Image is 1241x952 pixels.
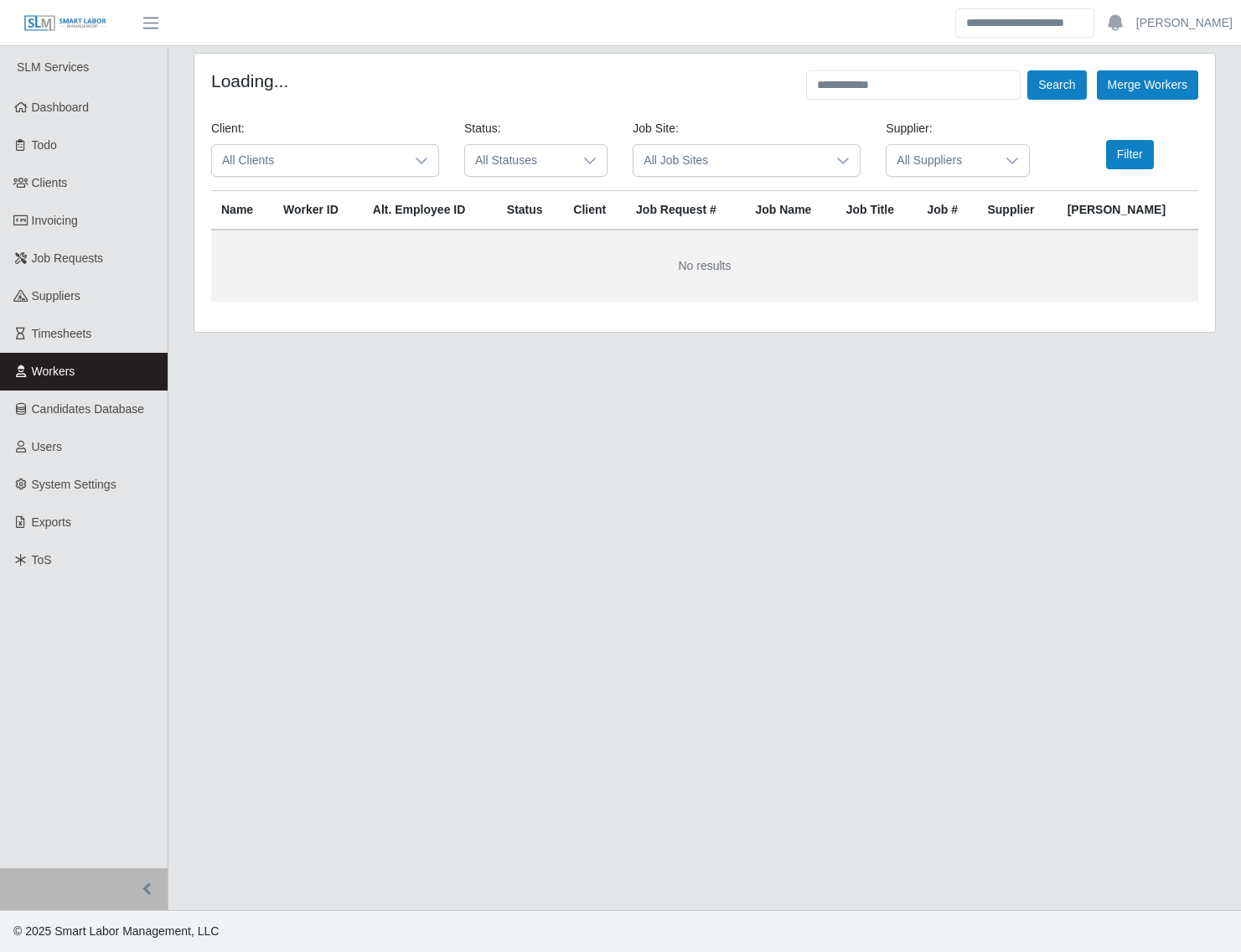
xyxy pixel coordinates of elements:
[1106,140,1154,169] button: Filter
[211,191,273,230] th: Name
[977,191,1057,230] th: Supplier
[32,553,52,567] span: ToS
[955,8,1094,38] input: Search
[626,191,745,230] th: Job Request #
[32,515,71,529] span: Exports
[563,191,626,230] th: Client
[1027,70,1086,100] button: Search
[1097,70,1198,100] button: Merge Workers
[497,191,563,230] th: Status
[32,327,92,340] span: Timesheets
[273,191,363,230] th: Worker ID
[633,145,826,176] span: All Job Sites
[211,70,288,91] h4: Loading...
[1136,14,1233,32] a: [PERSON_NAME]
[32,289,80,303] span: Suppliers
[32,402,145,416] span: Candidates Database
[1057,191,1198,230] th: [PERSON_NAME]
[887,145,995,176] span: All Suppliers
[32,478,116,491] span: System Settings
[464,120,501,137] label: Status:
[32,214,78,227] span: Invoicing
[32,251,104,265] span: Job Requests
[745,191,835,230] th: Job Name
[836,191,918,230] th: Job Title
[917,191,977,230] th: Job #
[13,924,219,938] span: © 2025 Smart Labor Management, LLC
[23,14,107,33] img: SLM Logo
[17,60,89,74] span: SLM Services
[32,101,90,114] span: Dashboard
[211,120,245,137] label: Client:
[32,440,63,453] span: Users
[633,120,678,137] label: Job Site:
[211,230,1198,302] td: No results
[212,145,405,176] span: All Clients
[886,120,932,137] label: Supplier:
[363,191,497,230] th: Alt. Employee ID
[32,138,57,152] span: Todo
[32,365,75,378] span: Workers
[32,176,68,189] span: Clients
[465,145,573,176] span: All Statuses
